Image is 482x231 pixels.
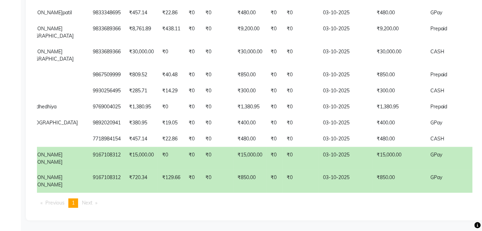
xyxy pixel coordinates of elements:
td: ₹0 [266,147,283,170]
td: 9833348695 [89,5,125,21]
td: ₹809.52 [125,67,158,83]
span: patil [62,9,72,16]
td: 7718984154 [89,131,125,147]
td: 9930256495 [89,83,125,99]
td: ₹0 [158,44,184,67]
td: ₹0 [266,67,283,83]
span: [GEOGRAPHIC_DATA] [23,33,74,39]
td: ₹0 [184,170,201,193]
td: ₹22.86 [158,5,184,21]
td: 03-10-2025 [319,170,372,193]
td: ₹30,000.00 [233,44,266,67]
span: Prepaid [430,71,447,78]
td: ₹0 [184,131,201,147]
td: ₹22.86 [158,131,184,147]
td: 9867509999 [89,67,125,83]
td: 03-10-2025 [319,21,372,44]
td: ₹0 [283,115,319,131]
td: ₹1,380.95 [125,99,158,115]
td: ₹0 [201,5,233,21]
span: Prepaid [430,103,447,110]
td: ₹0 [201,67,233,83]
nav: Pagination [37,199,473,208]
td: ₹850.00 [233,170,266,193]
td: ₹0 [266,83,283,99]
span: GPay [430,9,442,16]
td: ₹380.95 [125,115,158,131]
span: CASH [430,48,444,55]
td: ₹0 [283,147,319,170]
td: ₹850.00 [233,67,266,83]
td: 9167108312 [89,147,125,170]
td: ₹285.71 [125,83,158,99]
td: ₹0 [283,67,319,83]
span: dhedhiya [36,103,57,110]
td: 03-10-2025 [319,147,372,170]
td: 9167108312 [89,170,125,193]
td: ₹0 [283,131,319,147]
td: ₹0 [201,170,233,193]
td: ₹0 [283,44,319,67]
td: ₹0 [201,147,233,170]
td: ₹0 [184,115,201,131]
span: 1 [72,200,75,206]
td: 9833689366 [89,21,125,44]
span: Next [82,200,92,206]
td: ₹0 [266,5,283,21]
td: ₹0 [201,21,233,44]
td: ₹30,000.00 [372,44,426,67]
td: ₹0 [266,44,283,67]
td: ₹457.14 [125,5,158,21]
span: GPay [430,152,442,158]
td: ₹0 [266,170,283,193]
td: 03-10-2025 [319,5,372,21]
td: ₹129.66 [158,170,184,193]
td: ₹457.14 [125,131,158,147]
span: GPay [430,120,442,126]
td: ₹0 [266,99,283,115]
td: 03-10-2025 [319,131,372,147]
td: 03-10-2025 [319,115,372,131]
td: 9833689366 [89,44,125,67]
td: ₹850.00 [372,67,426,83]
td: 9769004025 [89,99,125,115]
span: Previous [45,200,65,206]
td: ₹0 [283,170,319,193]
span: [DEMOGRAPHIC_DATA] [23,120,78,126]
td: ₹15,000.00 [233,147,266,170]
span: [PERSON_NAME] [23,152,62,158]
span: Prepaid [430,25,447,32]
td: ₹0 [283,21,319,44]
td: ₹0 [184,67,201,83]
td: ₹400.00 [233,115,266,131]
td: 03-10-2025 [319,44,372,67]
span: [PERSON_NAME] [23,9,62,16]
td: ₹0 [184,44,201,67]
td: ₹0 [266,115,283,131]
td: ₹0 [158,147,184,170]
td: ₹0 [283,5,319,21]
td: ₹300.00 [233,83,266,99]
span: CASH [430,136,444,142]
td: 9892020941 [89,115,125,131]
td: ₹850.00 [372,170,426,193]
td: ₹480.00 [372,5,426,21]
span: [PERSON_NAME] [23,175,62,181]
span: GPay [430,175,442,181]
td: ₹0 [184,21,201,44]
td: ₹0 [201,99,233,115]
td: ₹0 [201,83,233,99]
td: ₹0 [283,99,319,115]
td: ₹0 [184,5,201,21]
span: [GEOGRAPHIC_DATA] [23,56,74,62]
td: ₹9,200.00 [372,21,426,44]
td: ₹0 [283,83,319,99]
td: ₹14.29 [158,83,184,99]
td: ₹40.48 [158,67,184,83]
td: ₹438.11 [158,21,184,44]
td: ₹15,000.00 [372,147,426,170]
span: [PERSON_NAME] [23,25,62,32]
td: ₹19.05 [158,115,184,131]
td: ₹480.00 [233,131,266,147]
td: ₹0 [201,44,233,67]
